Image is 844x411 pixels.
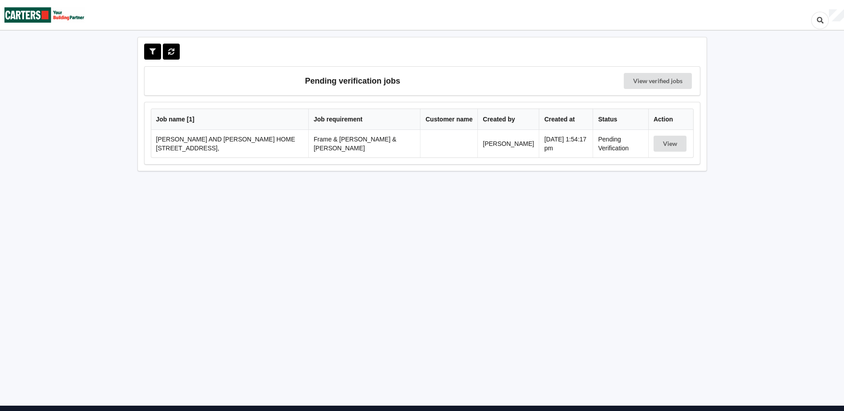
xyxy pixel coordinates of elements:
[654,136,687,152] button: View
[477,130,539,157] td: [PERSON_NAME]
[624,73,692,89] a: View verified jobs
[654,140,688,147] a: View
[539,109,593,130] th: Created at
[151,130,308,157] td: [PERSON_NAME] AND [PERSON_NAME] HOME [STREET_ADDRESS],
[4,0,85,29] img: Carters
[539,130,593,157] td: [DATE] 1:54:17 pm
[420,109,477,130] th: Customer name
[151,73,555,89] h3: Pending verification jobs
[593,109,648,130] th: Status
[593,130,648,157] td: Pending Verification
[648,109,693,130] th: Action
[308,130,420,157] td: Frame & [PERSON_NAME] & [PERSON_NAME]
[151,109,308,130] th: Job name [ 1 ]
[477,109,539,130] th: Created by
[308,109,420,130] th: Job requirement
[829,9,844,22] div: User Profile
